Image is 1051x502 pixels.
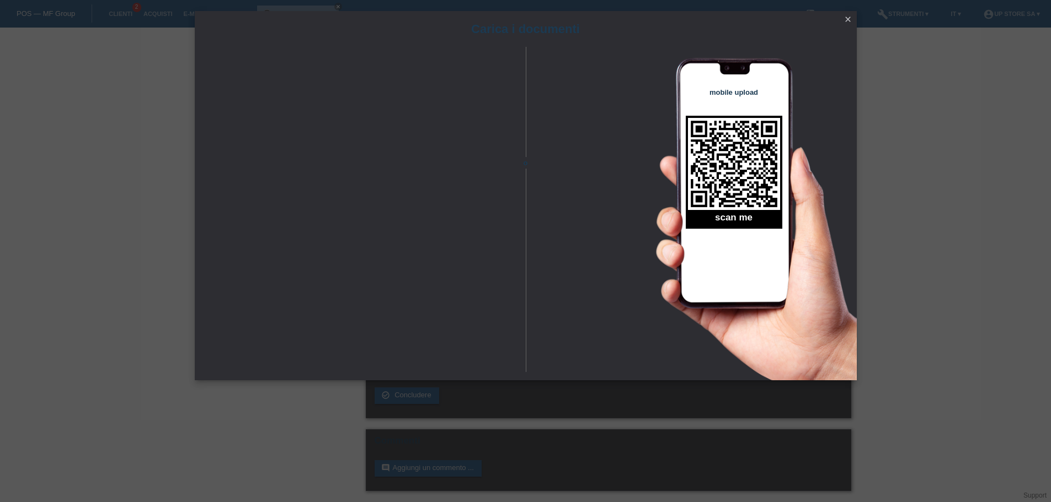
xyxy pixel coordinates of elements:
[211,74,506,350] iframe: Upload
[841,14,855,26] a: close
[506,157,545,169] span: o
[844,15,852,24] i: close
[686,88,782,96] h4: mobile upload
[686,212,782,229] h2: scan me
[195,22,857,36] h1: Carica i documenti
